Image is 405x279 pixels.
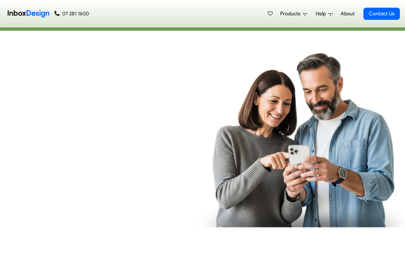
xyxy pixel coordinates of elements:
a: Products [278,7,310,20]
a: Contact Us [363,8,400,20]
a: 07 281 1600 [54,10,89,18]
span: Help [316,10,328,18]
a: About [339,7,356,20]
span: Products [280,10,303,18]
a: Help [313,7,335,20]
